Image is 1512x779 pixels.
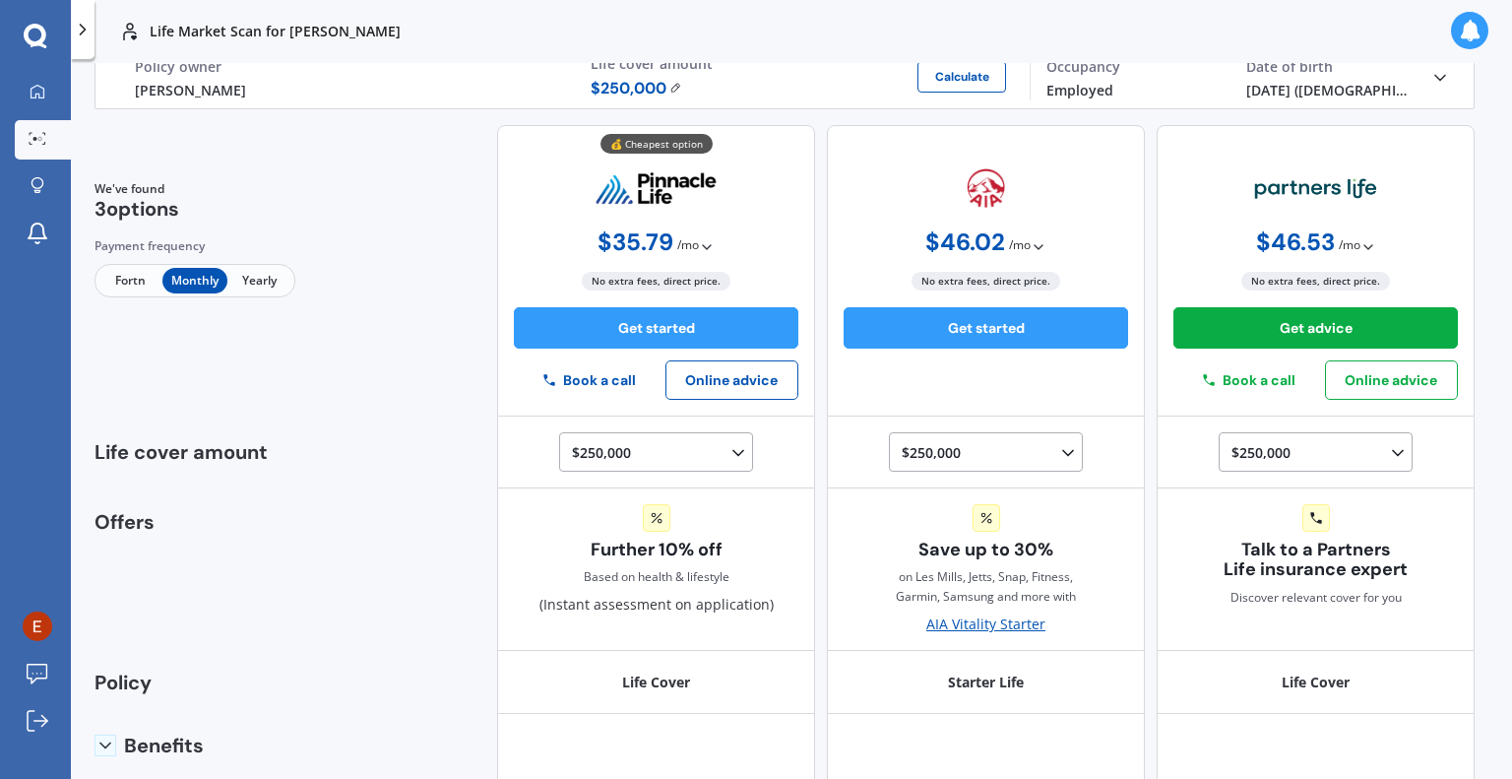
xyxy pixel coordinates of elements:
[514,364,665,396] button: Book a call
[677,235,699,255] span: / mo
[572,441,748,465] div: $250,000
[94,714,309,777] div: Benefits
[94,417,309,488] div: Life cover amount
[669,82,682,94] img: Edit
[94,236,295,256] div: Payment frequency
[135,80,559,100] div: [PERSON_NAME]
[23,612,52,641] img: AATXAJyIKm1sXz4kPOGNdyDa0aVPYcjJl0NySCQkC757=s96-c
[591,55,1015,73] div: Life cover amount
[162,268,226,293] span: Monthly
[1173,540,1458,581] span: Talk to a Partners Life insurance expert
[917,61,1006,93] button: Calculate
[94,180,179,198] span: We've found
[227,268,291,293] span: Yearly
[1254,177,1377,201] img: partners-life.webp
[1339,235,1360,255] span: / mo
[1256,228,1335,256] span: $ 46.53
[902,441,1078,465] div: $250,000
[539,504,774,616] div: (Instant assessment on application)
[1009,235,1031,255] span: / mo
[844,567,1128,607] span: on Les Mills, Jetts, Snap, Fitness, Garmin, Samsung and more with
[1173,364,1325,396] button: Book a call
[844,307,1128,349] button: Get started
[1231,441,1408,465] div: $250,000
[591,77,682,100] span: $ 250,000
[600,134,713,154] div: 💰 Cheapest option
[514,307,798,349] button: Get started
[135,58,559,76] div: Policy owner
[665,360,798,400] button: Online advice
[1173,307,1458,349] button: Get advice
[598,228,673,256] span: $ 35.79
[827,651,1145,714] div: Starter Life
[595,171,718,206] img: pinnacle.webp
[150,22,401,41] p: Life Market Scan for [PERSON_NAME]
[591,540,723,560] span: Further 10% off
[912,272,1060,291] span: No extra fees, direct price.
[1046,58,1215,76] div: Occupancy
[1241,272,1390,291] span: No extra fees, direct price.
[98,268,162,293] span: Fortn
[925,228,1005,256] span: $ 46.02
[1246,58,1415,76] div: Date of birth
[918,540,1053,560] span: Save up to 30%
[94,512,309,652] div: Offers
[926,615,1045,634] div: AIA Vitality Starter
[967,168,1005,210] img: aia.webp
[1230,588,1402,608] span: Discover relevant cover for you
[497,651,815,714] div: Life Cover
[1046,80,1215,100] div: Employed
[94,651,309,714] div: Policy
[1157,651,1475,714] div: Life Cover
[1246,80,1415,100] div: [DATE] ([DEMOGRAPHIC_DATA].)
[118,20,142,43] img: life.f720d6a2d7cdcd3ad642.svg
[582,272,730,291] span: No extra fees, direct price.
[94,196,179,222] span: 3 options
[1325,360,1458,400] button: Online advice
[584,567,729,587] div: Based on health & lifestyle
